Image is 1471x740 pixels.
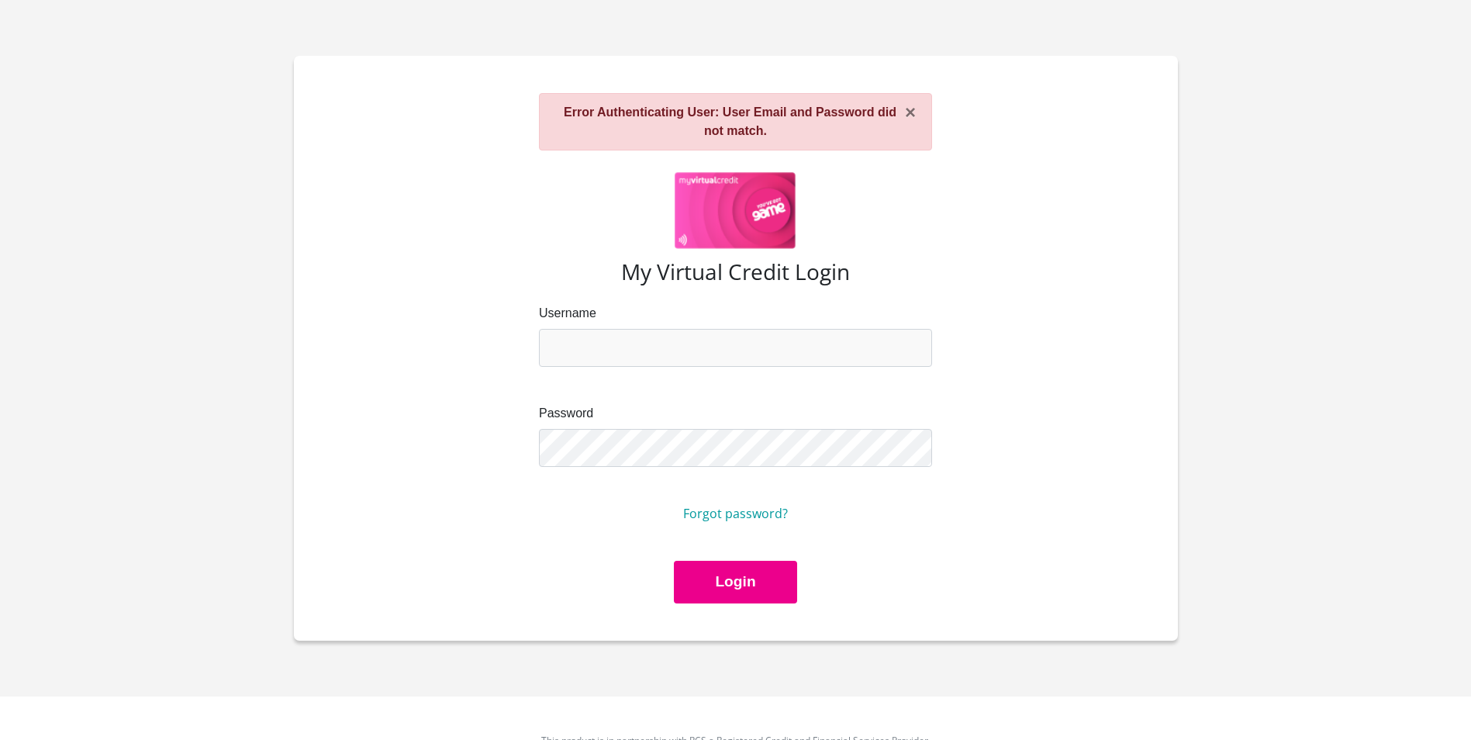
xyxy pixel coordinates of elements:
[674,561,796,603] button: Login
[564,105,896,137] strong: Error Authenticating User: User Email and Password did not match.
[331,259,1141,285] h3: My Virtual Credit Login
[675,172,796,250] img: game logo
[539,304,932,323] label: Username
[539,404,932,423] label: Password
[683,505,788,522] a: Forgot password?
[905,103,916,122] button: ×
[539,329,932,367] input: Email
